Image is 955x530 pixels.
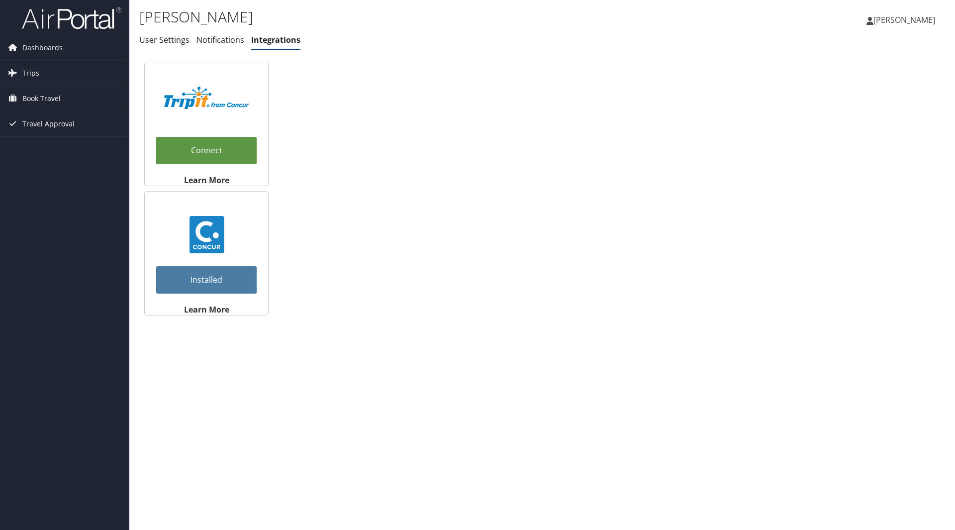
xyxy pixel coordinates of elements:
a: Integrations [251,34,300,45]
a: Installed [156,266,257,294]
img: airportal-logo.png [22,6,121,30]
a: User Settings [139,34,190,45]
span: [PERSON_NAME] [873,14,935,25]
a: [PERSON_NAME] [866,5,945,35]
span: Travel Approval [22,111,75,136]
a: Connect [156,137,257,164]
h1: [PERSON_NAME] [139,6,676,27]
span: Trips [22,61,39,86]
strong: Learn More [184,175,229,186]
a: Notifications [196,34,244,45]
img: TripIt_Logo_Color_SOHP.png [164,87,249,109]
img: concur_23.png [188,216,225,253]
span: Dashboards [22,35,63,60]
strong: Learn More [184,304,229,315]
span: Book Travel [22,86,61,111]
